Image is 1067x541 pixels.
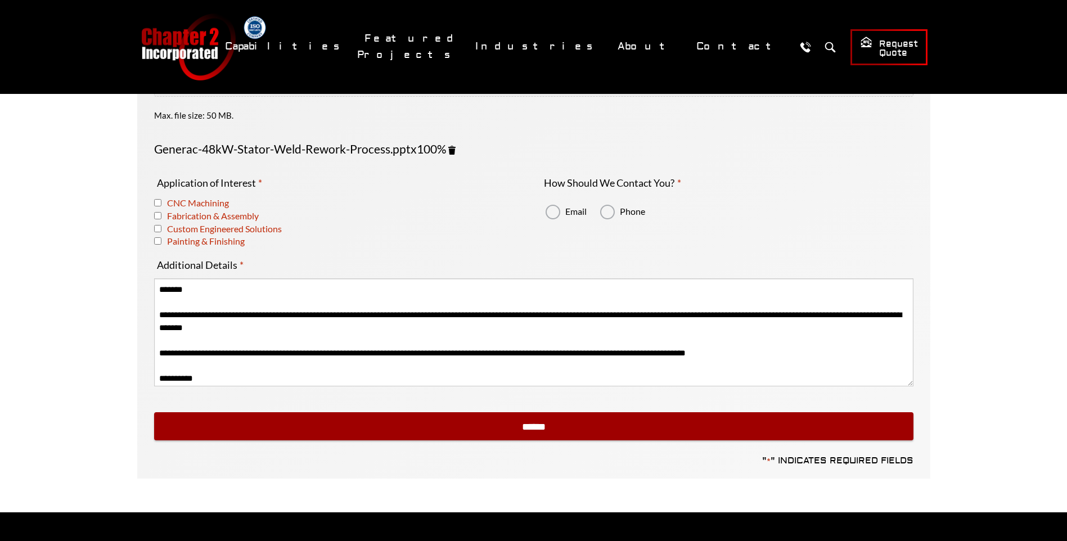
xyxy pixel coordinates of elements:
label: CNC Machining [167,198,229,208]
a: Request Quote [850,29,928,65]
a: Capabilities [218,34,352,58]
span: Generac-48kW-Stator-Weld-Rework-Process.pptx [154,142,417,156]
label: Additional Details [154,256,247,274]
label: Custom Engineered Solutions [167,224,282,234]
a: Chapter 2 Incorporated [140,13,236,80]
label: Fabrication & Assembly [167,211,259,221]
label: Painting & Finishing [167,236,245,246]
span: Max. file size: 50 MB. [154,102,913,131]
button: Search [820,37,841,57]
legend: How Should We Contact You? [541,175,684,191]
a: Featured Projects [357,26,462,67]
a: Industries [468,34,605,58]
label: Email [546,204,582,220]
a: Contact [689,34,790,58]
span: 100% [417,142,447,156]
a: Call Us [795,37,816,57]
legend: Application of Interest [154,175,265,191]
label: Phone [600,204,641,220]
a: About [610,34,683,58]
p: " " indicates required fields [762,455,913,467]
span: Request Quote [860,36,918,59]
